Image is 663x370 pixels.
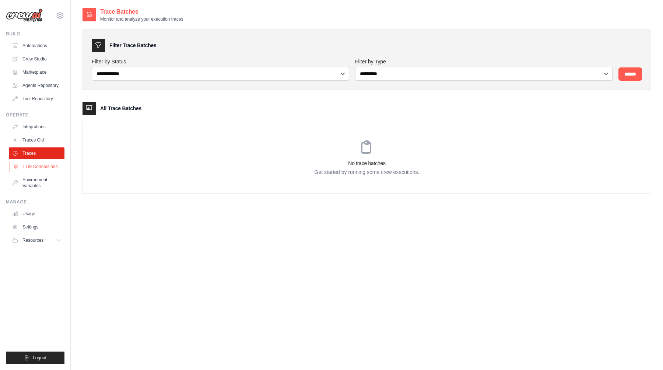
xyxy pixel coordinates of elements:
[109,42,156,49] h3: Filter Trace Batches
[9,221,64,233] a: Settings
[83,160,651,167] h3: No trace batches
[9,234,64,246] button: Resources
[9,40,64,52] a: Automations
[10,161,65,172] a: LLM Connections
[22,237,43,243] span: Resources
[100,16,183,22] p: Monitor and analyze your execution traces
[6,112,64,118] div: Operate
[6,352,64,364] button: Logout
[9,208,64,220] a: Usage
[355,58,613,65] label: Filter by Type
[9,93,64,105] a: Tool Repository
[100,7,183,16] h2: Trace Batches
[6,8,43,22] img: Logo
[9,174,64,192] a: Environment Variables
[9,134,64,146] a: Traces Old
[100,105,141,112] h3: All Trace Batches
[92,58,349,65] label: Filter by Status
[9,80,64,91] a: Agents Repository
[9,66,64,78] a: Marketplace
[9,147,64,159] a: Traces
[6,31,64,37] div: Build
[83,168,651,176] p: Get started by running some crew executions.
[33,355,46,361] span: Logout
[6,199,64,205] div: Manage
[9,53,64,65] a: Crew Studio
[9,121,64,133] a: Integrations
